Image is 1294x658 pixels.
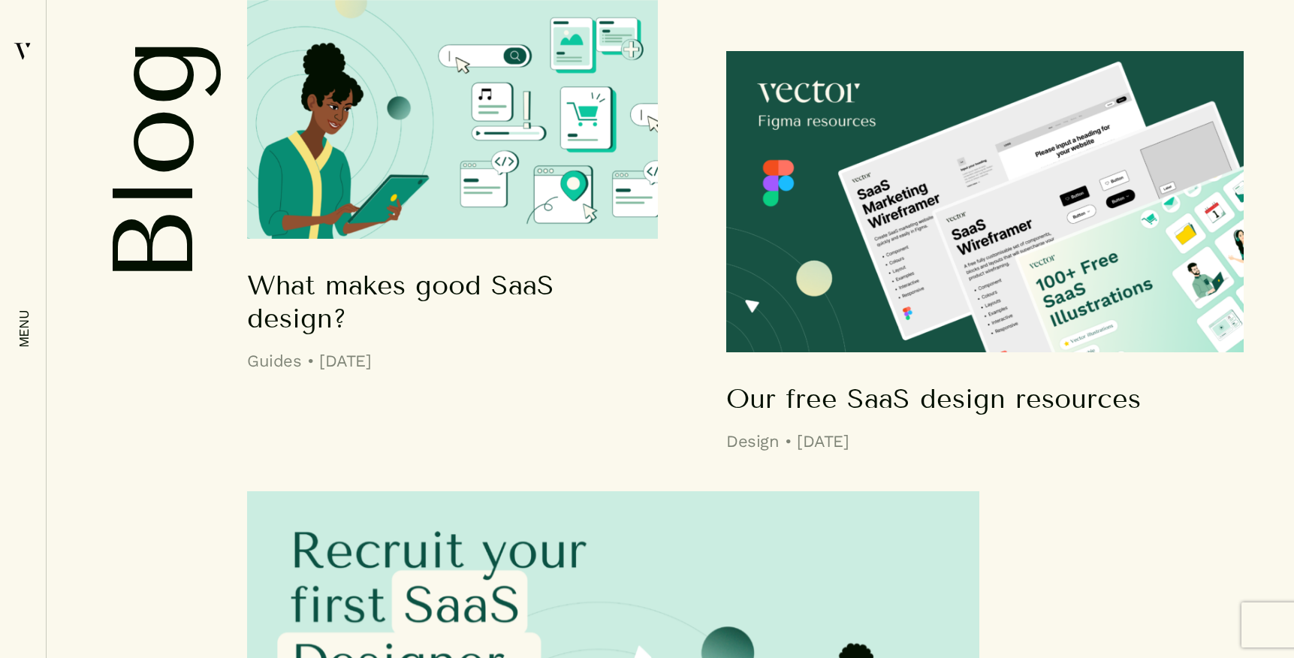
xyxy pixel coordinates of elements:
[726,433,849,450] em: Design • [DATE]
[97,38,232,285] h2: Blog
[247,353,371,370] em: Guides • [DATE]
[726,51,1244,452] a: SaaS design resources Our free SaaS design resources Design • [DATE]
[726,51,1244,352] img: SaaS design resources
[17,310,32,349] em: menu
